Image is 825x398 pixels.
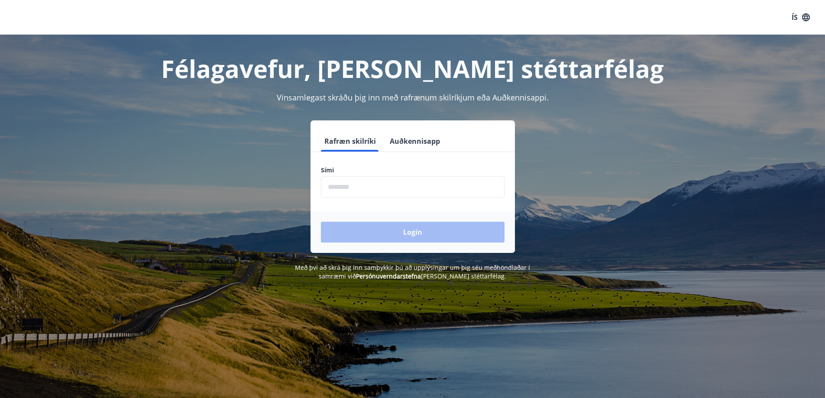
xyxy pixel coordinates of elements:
button: ÍS [787,10,815,25]
label: Sími [321,166,505,175]
button: Rafræn skilríki [321,131,379,152]
h1: Félagavefur, [PERSON_NAME] stéttarfélag [111,52,714,85]
button: Auðkennisapp [386,131,443,152]
a: Persónuverndarstefna [356,272,421,280]
span: Með því að skrá þig inn samþykkir þú að upplýsingar um þig séu meðhöndlaðar í samræmi við [PERSON... [295,263,530,280]
span: Vinsamlegast skráðu þig inn með rafrænum skilríkjum eða Auðkennisappi. [277,92,549,103]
